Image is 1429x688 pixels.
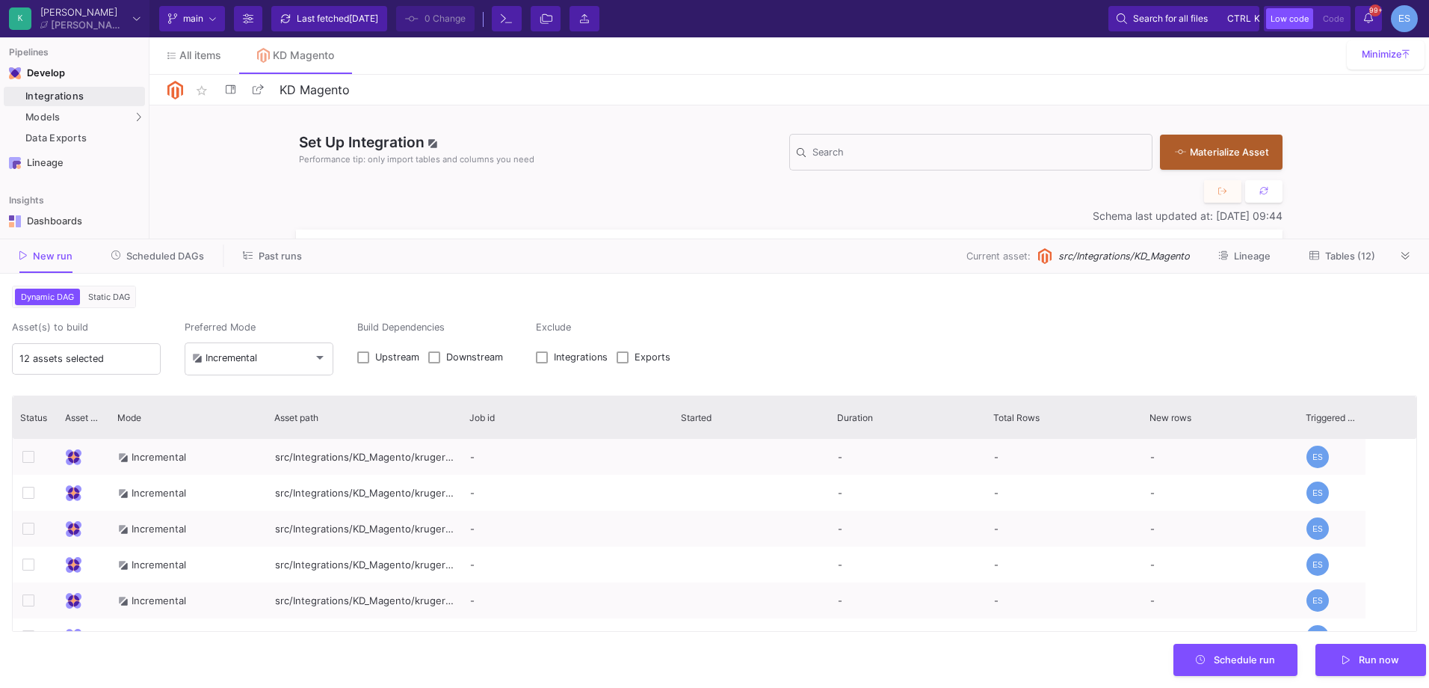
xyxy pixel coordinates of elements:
[1306,625,1329,648] div: ES
[4,209,145,233] a: Navigation iconDashboards
[27,215,124,227] div: Dashboards
[4,87,145,106] a: Integrations
[9,67,21,79] img: Navigation icon
[1306,412,1358,423] span: Triggered By
[126,251,204,262] span: Scheduled DAGs
[1150,559,1155,571] span: -
[183,7,203,30] span: main
[51,20,127,30] div: [PERSON_NAME]
[1355,6,1382,31] button: 99+
[27,157,124,169] div: Lineage
[1108,6,1259,31] button: Search for all filesctrlk
[994,523,999,535] span: -
[19,353,154,365] input: Current asset (default)
[118,583,186,618] div: Incremental
[349,13,378,24] span: [DATE]
[1175,145,1260,159] div: Materialize Asset
[267,439,462,475] div: src/Integrations/KD_Magento/kruger_prod_back_in_stock_subscription_entity
[681,412,712,423] span: Started
[85,292,133,302] span: Static DAG
[66,629,81,645] img: Integration
[1150,487,1155,499] span: -
[66,485,81,501] img: Integration
[257,48,270,63] img: Tab icon
[118,619,186,654] div: Incremental
[1223,10,1251,28] button: ctrlk
[117,412,141,423] span: Mode
[462,583,673,618] div: -
[4,61,145,85] mat-expansion-panel-header: Navigation iconDevelop
[838,487,842,499] span: -
[1149,412,1191,423] span: New rows
[9,215,21,227] img: Navigation icon
[85,289,133,305] button: Static DAG
[18,292,77,302] span: Dynamic DAG
[9,7,31,30] div: K
[812,149,1145,161] input: Search for Tables, Columns, etc.
[167,81,183,99] img: Logo
[66,593,81,609] img: Integration
[118,547,186,583] div: Incremental
[1323,13,1344,24] span: Code
[179,49,221,61] span: All items
[462,475,673,511] div: -
[40,7,127,17] div: [PERSON_NAME]
[4,151,145,175] a: Navigation iconLineage
[297,7,378,30] div: Last fetched
[1214,654,1275,666] span: Schedule run
[1200,245,1288,268] button: Lineage
[267,583,462,618] div: src/Integrations/KD_Magento/kruger_prod_review
[273,49,334,61] div: KD Magento
[1359,654,1399,666] span: Run now
[994,487,999,499] span: -
[299,153,534,166] span: Performance tip: only import tables and columns you need
[994,630,999,642] span: -
[375,351,419,363] span: Upstream
[1306,482,1329,504] div: ES
[66,521,81,537] img: Integration
[159,6,225,31] button: main
[838,595,842,606] span: -
[185,320,333,334] span: Preferred Mode
[271,6,387,31] button: Last fetched[DATE]
[838,451,842,463] span: -
[12,320,161,334] span: Asset(s) to build
[25,111,61,123] span: Models
[1160,135,1283,170] button: Materialize Asset
[25,90,141,102] div: Integrations
[536,320,679,334] span: Exclude
[1173,644,1298,676] button: Schedule run
[1058,249,1190,263] span: src/Integrations/KD_Magento
[462,439,673,475] div: -
[1150,523,1155,535] span: -
[4,129,145,148] a: Data Exports
[1306,589,1329,612] div: ES
[838,630,842,642] span: -
[296,210,1283,222] div: Schema last updated at: [DATE] 09:44
[9,157,21,169] img: Navigation icon
[267,547,462,583] div: src/Integrations/KD_Magento/kruger_prod_rating_option_vote
[469,412,495,423] span: Job id
[93,245,223,268] button: Scheduled DAGs
[15,289,80,305] button: Dynamic DAG
[296,132,789,173] div: Set Up Integration
[65,412,102,423] span: Asset Type
[1266,8,1313,29] button: Low code
[1,245,90,268] button: New run
[1306,553,1329,576] div: ES
[118,512,186,547] div: Incremental
[118,440,186,475] div: Incremental
[1150,630,1155,642] span: -
[994,451,999,463] span: -
[994,595,999,606] span: -
[1150,595,1155,606] span: -
[838,559,842,571] span: -
[267,618,462,654] div: src/Integrations/KD_Magento/kruger_prod_review_detail
[66,449,81,465] img: Integration
[267,475,462,511] div: src/Integrations/KD_Magento/kruger_prod_catalog_product_entity
[225,245,320,268] button: Past runs
[1037,248,1052,264] img: Magento via MySQL Amazon RDS
[1306,517,1329,540] div: ES
[446,351,503,363] span: Downstream
[274,412,318,423] span: Asset path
